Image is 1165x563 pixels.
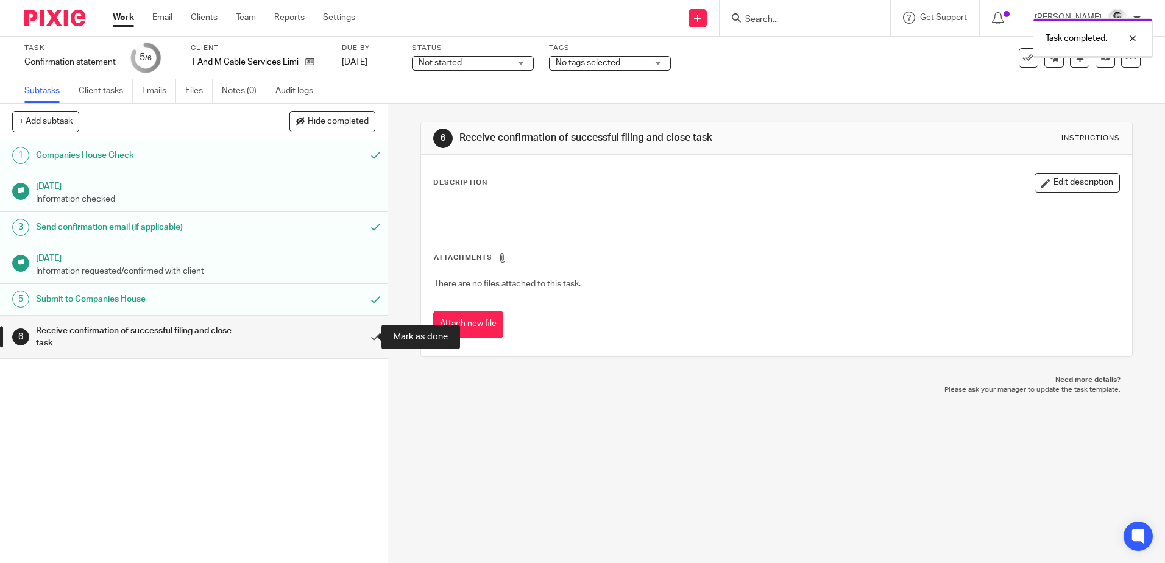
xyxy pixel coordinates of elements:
[433,385,1120,395] p: Please ask your manager to update the task template.
[433,178,487,188] p: Description
[12,147,29,164] div: 1
[24,43,116,53] label: Task
[275,79,322,103] a: Audit logs
[433,311,503,338] button: Attach new file
[24,56,116,68] div: Confirmation statement
[36,218,246,236] h1: Send confirmation email (if applicable)
[556,58,620,67] span: No tags selected
[36,265,376,277] p: Information requested/confirmed with client
[36,322,246,353] h1: Receive confirmation of successful filing and close task
[434,254,492,261] span: Attachments
[459,132,802,144] h1: Receive confirmation of successful filing and close task
[433,129,453,148] div: 6
[24,10,85,26] img: Pixie
[36,177,376,193] h1: [DATE]
[222,79,266,103] a: Notes (0)
[12,291,29,308] div: 5
[1061,133,1120,143] div: Instructions
[12,219,29,236] div: 3
[236,12,256,24] a: Team
[289,111,375,132] button: Hide completed
[433,375,1120,385] p: Need more details?
[152,12,172,24] a: Email
[113,12,134,24] a: Work
[323,12,355,24] a: Settings
[191,43,327,53] label: Client
[185,79,213,103] a: Files
[434,280,581,288] span: There are no files attached to this task.
[12,111,79,132] button: + Add subtask
[342,58,367,66] span: [DATE]
[140,51,152,65] div: 5
[36,290,246,308] h1: Submit to Companies House
[191,12,218,24] a: Clients
[419,58,462,67] span: Not started
[36,146,246,165] h1: Companies House Check
[24,79,69,103] a: Subtasks
[274,12,305,24] a: Reports
[308,117,369,127] span: Hide completed
[36,249,376,264] h1: [DATE]
[36,193,376,205] p: Information checked
[1035,173,1120,193] button: Edit description
[142,79,176,103] a: Emails
[12,328,29,345] div: 6
[412,43,534,53] label: Status
[1046,32,1107,44] p: Task completed.
[79,79,133,103] a: Client tasks
[549,43,671,53] label: Tags
[191,56,299,68] p: T And M Cable Services Limited
[342,43,397,53] label: Due by
[145,55,152,62] small: /6
[1108,9,1127,28] img: Andy_2025.jpg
